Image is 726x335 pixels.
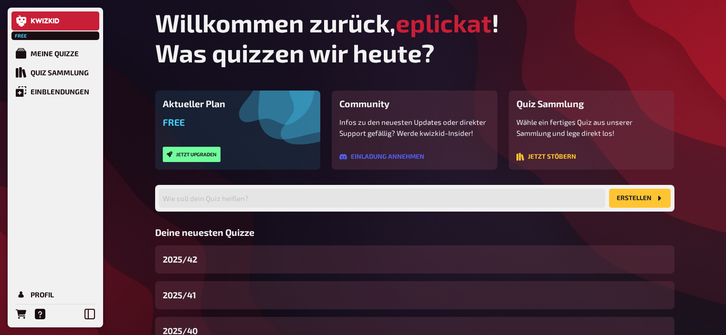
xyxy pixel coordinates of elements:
[31,305,50,324] a: Hilfe
[163,147,221,162] button: Jetzt upgraden
[31,49,79,58] div: Meine Quizze
[163,289,196,302] span: 2025/41
[155,8,674,68] h1: Willkommen zurück, ! Was quizzen wir heute?
[339,98,490,109] h3: Community
[609,189,671,208] button: Erstellen
[31,68,89,77] div: Quiz Sammlung
[163,117,185,128] span: Free
[516,117,667,138] p: Wähle ein fertiges Quiz aus unserer Sammlung und lege direkt los!
[163,253,197,266] span: 2025/42
[31,87,89,96] div: Einblendungen
[155,281,674,309] a: 2025/41
[159,189,605,208] input: Wie soll dein Quiz heißen?
[155,227,674,238] h3: Deine neuesten Quizze
[12,33,30,39] span: Free
[11,285,99,304] a: Profil
[31,290,54,299] div: Profil
[516,153,576,161] button: Jetzt stöbern
[516,153,576,162] a: Jetzt stöbern
[516,98,667,109] h3: Quiz Sammlung
[339,153,424,161] button: Einladung annehmen
[155,245,674,274] a: 2025/42
[11,44,99,63] a: Meine Quizze
[339,153,424,162] a: Einladung annehmen
[163,98,313,109] h3: Aktueller Plan
[339,117,490,138] p: Infos zu den neuesten Updates oder direkter Support gefällig? Werde kwizkid-Insider!
[11,63,99,82] a: Quiz Sammlung
[11,305,31,324] a: Bestellungen
[11,82,99,101] a: Einblendungen
[396,8,492,38] span: eplickat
